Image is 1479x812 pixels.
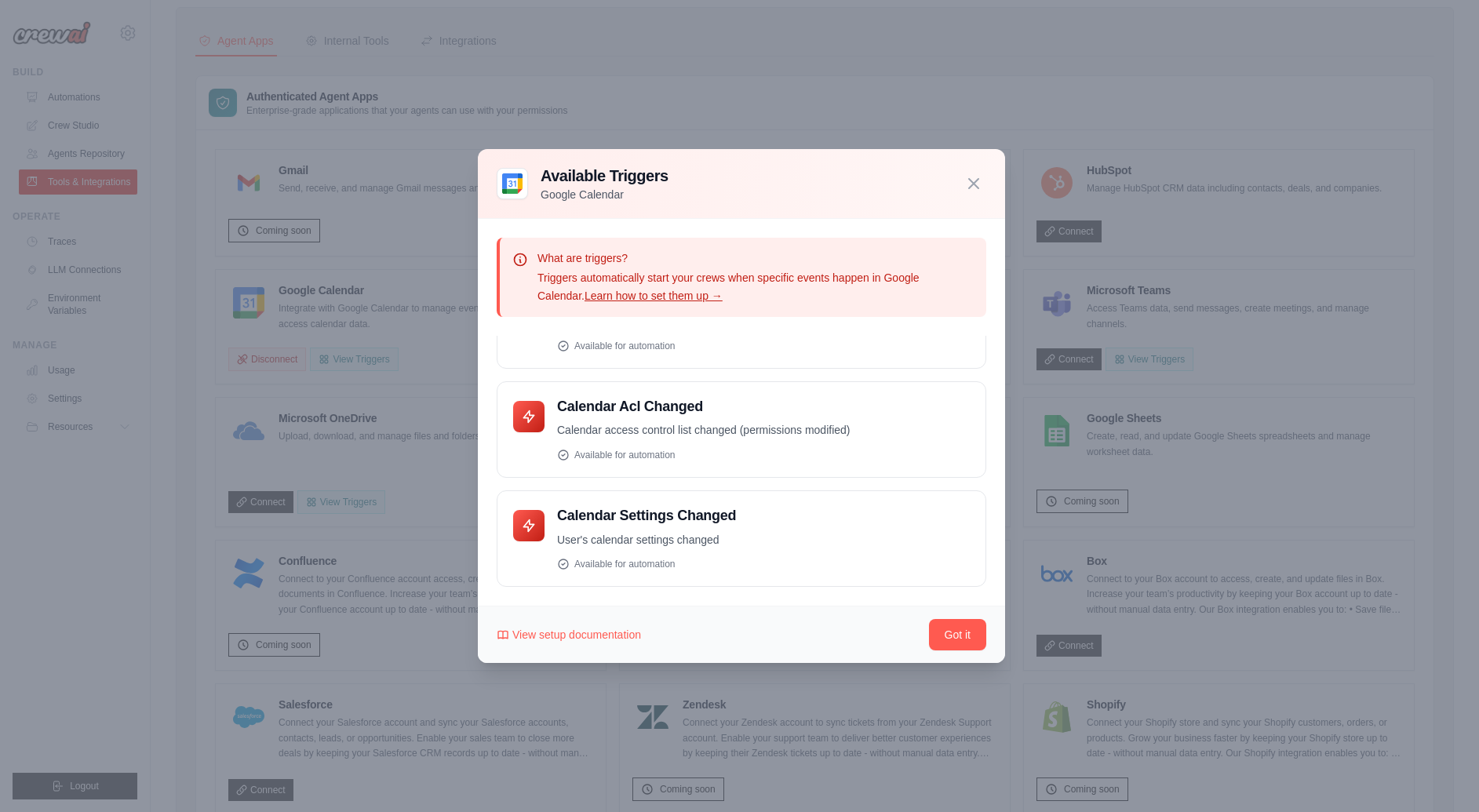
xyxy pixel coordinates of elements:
span: View setup documentation [512,627,641,643]
a: View setup documentation [497,627,641,643]
button: Got it [929,619,986,650]
p: What are triggers? [537,250,974,266]
div: Available for automation [557,449,970,461]
p: Triggers automatically start your crews when specific events happen in Google Calendar. [537,269,974,305]
p: Google Calendar [541,187,668,202]
a: Learn how to set them up → [585,289,723,302]
div: Available for automation [557,340,970,352]
p: User's calendar settings changed [557,531,970,549]
p: Calendar access control list changed (permissions modified) [557,421,970,439]
img: Google Calendar [497,168,528,199]
h4: Calendar Acl Changed [557,398,970,416]
div: Available for automation [557,558,970,570]
h4: Calendar Settings Changed [557,507,970,525]
iframe: Chat Widget [1401,737,1479,812]
div: Chat-Widget [1401,737,1479,812]
h3: Available Triggers [541,165,668,187]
